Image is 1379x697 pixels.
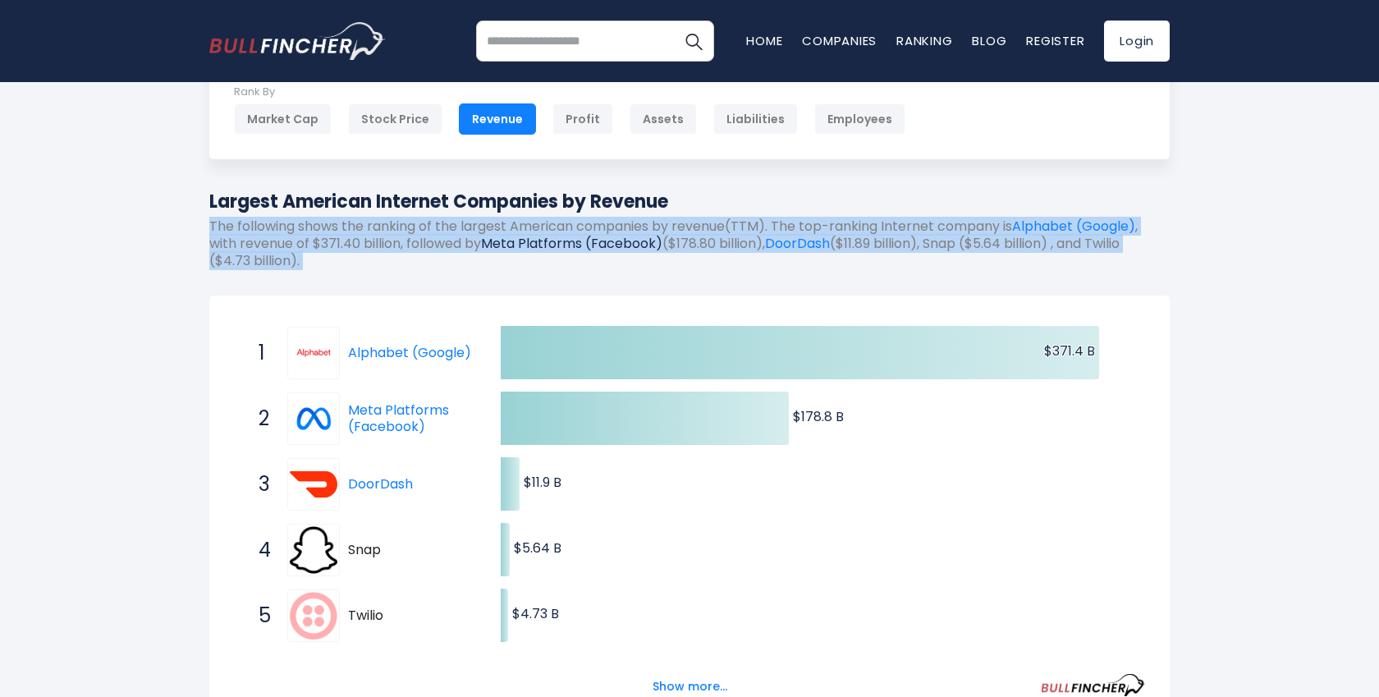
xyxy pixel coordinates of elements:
[972,32,1006,49] a: Blog
[290,329,337,377] img: Alphabet (Google)
[713,103,798,135] div: Liabilities
[234,103,332,135] div: Market Cap
[348,542,472,559] span: Snap
[524,473,561,492] text: $11.9 B
[290,395,337,443] img: Meta Platforms (Facebook)
[250,536,267,564] span: 4
[290,526,337,574] img: Snap
[348,343,471,362] a: Alphabet (Google)
[552,103,613,135] div: Profit
[1044,342,1095,360] text: $371.4 B
[209,188,1170,215] h1: Largest American Internet Companies by Revenue
[514,539,561,557] text: $5.64 B
[250,470,267,498] span: 3
[348,401,449,437] a: Meta Platforms (Facebook)
[1006,60,1145,85] div: $4.66 T
[250,405,267,433] span: 2
[1012,217,1135,236] a: Alphabet (Google)
[814,103,905,135] div: Employees
[512,604,559,623] text: $4.73 B
[287,458,348,511] a: DoorDash
[287,327,348,379] a: Alphabet (Google)
[673,21,714,62] button: Search
[630,103,697,135] div: Assets
[459,103,536,135] div: Revenue
[209,218,1170,269] p: The following shows the ranking of the largest American companies by revenue(TTM). The top-rankin...
[793,407,844,426] text: $178.8 B
[348,103,442,135] div: Stock Price
[209,22,386,60] a: Go to homepage
[290,592,337,640] img: Twilio
[746,32,782,49] a: Home
[348,475,413,493] a: DoorDash
[765,234,830,253] a: DoorDash
[1026,32,1084,49] a: Register
[802,32,877,49] a: Companies
[290,461,337,508] img: DoorDash
[234,85,905,99] p: Rank By
[250,339,267,367] span: 1
[209,22,386,60] img: bullfincher logo
[481,234,662,253] a: Meta Platforms (Facebook)
[250,602,267,630] span: 5
[896,32,952,49] a: Ranking
[348,608,472,625] span: Twilio
[287,392,348,445] a: Meta Platforms (Facebook)
[1104,21,1170,62] a: Login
